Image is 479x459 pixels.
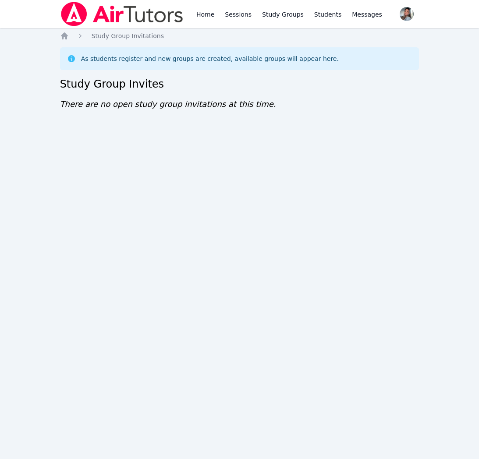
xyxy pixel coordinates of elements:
nav: Breadcrumb [60,32,419,40]
div: As students register and new groups are created, available groups will appear here. [81,54,339,63]
span: Messages [352,10,382,19]
h2: Study Group Invites [60,77,419,91]
a: Study Group Invitations [92,32,164,40]
span: Study Group Invitations [92,32,164,39]
span: There are no open study group invitations at this time. [60,99,276,109]
img: Air Tutors [60,2,184,26]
